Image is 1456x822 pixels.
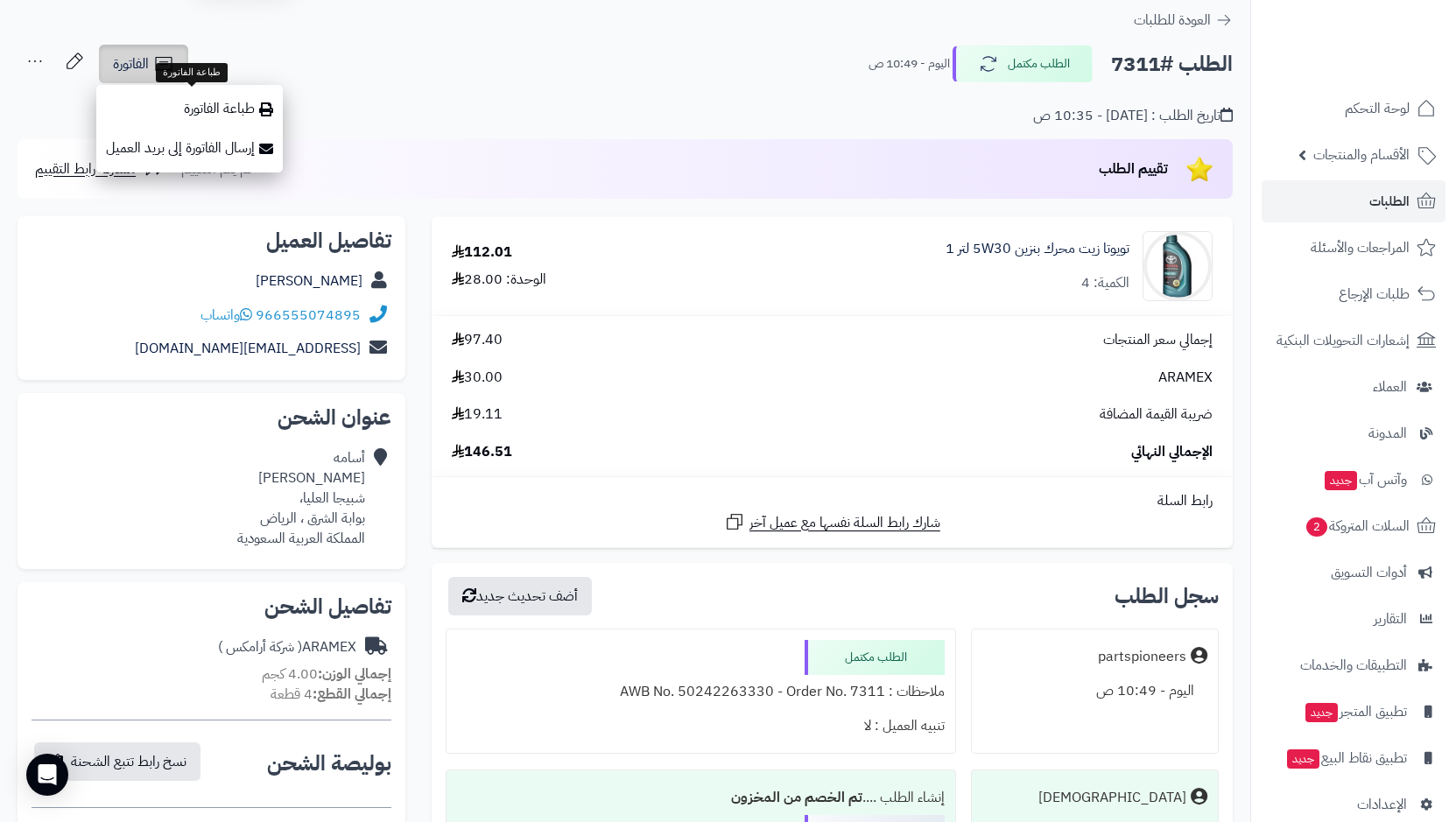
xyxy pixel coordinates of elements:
a: طباعة الفاتورة [96,89,283,129]
h2: تفاصيل العميل [32,230,391,251]
div: تاريخ الطلب : [DATE] - 10:35 ص [1033,106,1233,126]
div: [DEMOGRAPHIC_DATA] [1038,788,1186,808]
strong: إجمالي القطع: [313,684,391,705]
span: الطلبات [1369,189,1410,214]
a: التطبيقات والخدمات [1262,644,1445,686]
span: الفاتورة [113,53,149,74]
div: إنشاء الطلب .... [457,781,945,815]
span: تطبيق المتجر [1304,699,1407,724]
a: إرسال الفاتورة إلى بريد العميل [96,129,283,168]
a: أدوات التسويق [1262,552,1445,594]
div: أسامه [PERSON_NAME] شبيجا العليا، بوابة الشرق ، الرياض المملكة العربية السعودية [237,448,365,548]
span: لوحة التحكم [1345,96,1410,121]
span: مشاركة رابط التقييم [35,158,136,179]
span: تطبيق نقاط البيع [1285,746,1407,770]
span: الإجمالي النهائي [1131,442,1213,462]
span: وآتس آب [1323,467,1407,492]
a: العودة للطلبات [1134,10,1233,31]
div: رابط السلة [439,491,1226,511]
div: ملاحظات : AWB No. 50242263330 - Order No. 7311 [457,675,945,709]
span: التقارير [1374,607,1407,631]
div: Open Intercom Messenger [26,754,68,796]
a: تطبيق المتجرجديد [1262,691,1445,733]
a: مشاركة رابط التقييم [35,158,165,179]
span: ضريبة القيمة المضافة [1100,404,1213,425]
img: 1698177532-71EW2sQ8LsL._AC_SY879_-90x90.jpg [1143,231,1212,301]
span: أدوات التسويق [1331,560,1407,585]
span: 19.11 [452,404,503,425]
span: العودة للطلبات [1134,10,1211,31]
a: العملاء [1262,366,1445,408]
a: المدونة [1262,412,1445,454]
span: 30.00 [452,368,503,388]
span: جديد [1305,703,1338,722]
a: [EMAIL_ADDRESS][DOMAIN_NAME] [135,338,361,359]
a: 966555074895 [256,305,361,326]
a: إشعارات التحويلات البنكية [1262,320,1445,362]
a: واتساب [200,305,252,326]
span: تقييم الطلب [1099,158,1168,179]
span: 97.40 [452,330,503,350]
a: الطلبات [1262,180,1445,222]
a: تطبيق نقاط البيعجديد [1262,737,1445,779]
div: طباعة الفاتورة [156,63,228,82]
a: طلبات الإرجاع [1262,273,1445,315]
a: شارك رابط السلة نفسها مع عميل آخر [724,511,940,533]
span: الأقسام والمنتجات [1313,143,1410,167]
a: تويوتا زيت محرك بنزين 5W30 لتر 1 [946,239,1129,259]
span: جديد [1287,749,1319,769]
h2: الطلب #7311 [1111,46,1233,82]
div: تنبيه العميل : لا [457,709,945,743]
a: لوحة التحكم [1262,88,1445,130]
span: التطبيقات والخدمات [1300,653,1407,678]
span: ARAMEX [1158,368,1213,388]
div: partspioneers [1098,647,1186,667]
strong: إجمالي الوزن: [318,664,391,685]
span: نسخ رابط تتبع الشحنة [71,751,186,772]
div: الكمية: 4 [1081,273,1129,293]
div: الوحدة: 28.00 [452,270,546,290]
span: شارك رابط السلة نفسها مع عميل آخر [749,513,940,533]
div: الطلب مكتمل [805,640,945,675]
span: طلبات الإرجاع [1339,282,1410,306]
span: إشعارات التحويلات البنكية [1277,328,1410,353]
span: جديد [1325,471,1357,490]
h2: بوليصة الشحن [267,753,391,774]
h2: عنوان الشحن [32,407,391,428]
a: الفاتورة [99,45,188,83]
a: [PERSON_NAME] [256,270,362,292]
a: وآتس آبجديد [1262,459,1445,501]
span: العملاء [1373,375,1407,399]
div: 112.01 [452,242,512,263]
button: نسخ رابط تتبع الشحنة [34,742,200,781]
button: أضف تحديث جديد [448,577,592,615]
span: الإعدادات [1357,792,1407,817]
span: 146.51 [452,442,512,462]
b: تم الخصم من المخزون [731,787,862,808]
small: 4.00 كجم [262,664,391,685]
span: إجمالي سعر المنتجات [1103,330,1213,350]
span: السلات المتروكة [1305,514,1410,538]
span: المدونة [1368,421,1407,446]
small: اليوم - 10:49 ص [869,55,950,73]
small: 4 قطعة [271,684,391,705]
span: ( شركة أرامكس ) [218,636,302,657]
div: ARAMEX [218,637,356,657]
a: السلات المتروكة2 [1262,505,1445,547]
span: 2 [1306,517,1327,537]
h2: تفاصيل الشحن [32,596,391,617]
h3: سجل الطلب [1115,586,1219,607]
a: التقارير [1262,598,1445,640]
a: المراجعات والأسئلة [1262,227,1445,269]
span: المراجعات والأسئلة [1311,235,1410,260]
div: اليوم - 10:49 ص [982,674,1207,708]
button: الطلب مكتمل [953,46,1093,82]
